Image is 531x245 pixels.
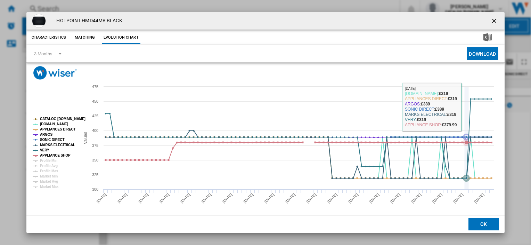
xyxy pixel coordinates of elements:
[40,153,71,157] tspan: APPLIANCE SHOP
[472,31,503,44] button: Download in Excel
[40,164,58,168] tspan: Profile Avg
[92,99,98,103] tspan: 450
[92,85,98,89] tspan: 475
[264,192,275,204] tspan: [DATE]
[40,159,57,163] tspan: Profile Min
[102,31,140,44] button: Evolution chart
[390,192,401,204] tspan: [DATE]
[369,192,380,204] tspan: [DATE]
[33,66,77,80] img: logo_wiser_300x94.png
[40,185,59,189] tspan: Market Max
[40,174,58,178] tspan: Market Min
[327,192,338,204] tspan: [DATE]
[432,192,443,204] tspan: [DATE]
[117,192,128,204] tspan: [DATE]
[40,180,58,183] tspan: Market Avg
[452,192,464,204] tspan: [DATE]
[92,158,98,162] tspan: 350
[306,192,317,204] tspan: [DATE]
[159,192,170,204] tspan: [DATE]
[222,192,233,204] tspan: [DATE]
[40,122,68,126] tspan: [DOMAIN_NAME]
[34,51,52,56] div: 3 Months
[411,192,422,204] tspan: [DATE]
[83,132,88,144] tspan: Values
[40,138,64,142] tspan: SONIC DIRECT
[488,14,502,28] button: getI18NText('BUTTONS.CLOSE_DIALOG')
[92,187,98,191] tspan: 300
[70,31,100,44] button: Matching
[53,17,122,24] h4: HOTPOINT HMD44MB BLACK
[243,192,254,204] tspan: [DATE]
[491,17,499,26] ng-md-icon: getI18NText('BUTTONS.CLOSE_DIALOG')
[483,33,492,41] img: excel-24x24.png
[474,192,485,204] tspan: [DATE]
[40,133,53,136] tspan: ARGOS
[138,192,149,204] tspan: [DATE]
[285,192,296,204] tspan: [DATE]
[40,169,58,173] tspan: Profile Max
[467,47,498,60] button: Download
[40,143,75,147] tspan: MARKS ELECTRICAL
[30,31,68,44] button: Characteristics
[40,127,76,131] tspan: APPLIANCES DIRECT
[348,192,359,204] tspan: [DATE]
[40,148,49,152] tspan: VERY
[180,192,191,204] tspan: [DATE]
[40,117,85,121] tspan: CATALOG [DOMAIN_NAME]
[92,114,98,118] tspan: 425
[96,192,107,204] tspan: [DATE]
[32,14,46,28] img: 8602e29cc5b9c4f48dbe5f0628ad6df87b4478df_1.jpg
[92,173,98,177] tspan: 325
[468,218,499,230] button: OK
[26,12,504,233] md-dialog: Product popup
[201,192,212,204] tspan: [DATE]
[92,143,98,148] tspan: 375
[92,128,98,133] tspan: 400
